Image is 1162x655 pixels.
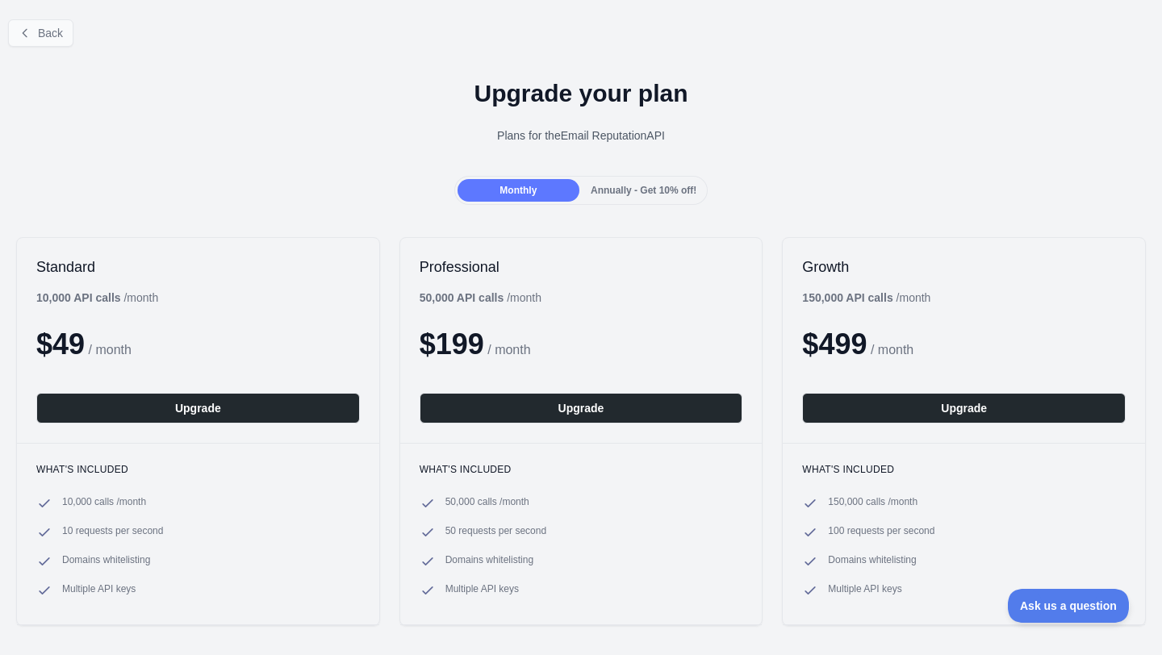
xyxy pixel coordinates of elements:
[420,290,541,306] div: / month
[420,291,504,304] b: 50,000 API calls
[420,327,484,361] span: $ 199
[802,290,930,306] div: / month
[1008,589,1130,623] iframe: Toggle Customer Support
[420,257,743,277] h2: Professional
[802,291,892,304] b: 150,000 API calls
[802,327,867,361] span: $ 499
[802,257,1126,277] h2: Growth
